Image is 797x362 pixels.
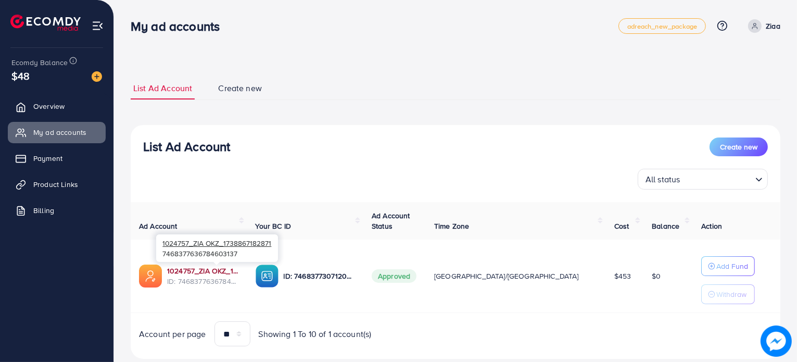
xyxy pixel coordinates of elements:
[218,82,262,94] span: Create new
[156,234,278,262] div: 7468377636784603137
[372,269,416,283] span: Approved
[701,256,755,276] button: Add Fund
[716,260,748,272] p: Add Fund
[638,169,768,190] div: Search for option
[627,23,697,30] span: adreach_new_package
[701,284,755,304] button: Withdraw
[744,19,780,33] a: Ziaa
[92,20,104,32] img: menu
[643,172,682,187] span: All status
[167,266,239,276] a: 1024757_ZIA OKZ_1738867182871
[167,276,239,286] span: ID: 7468377636784603137
[284,270,356,282] p: ID: 7468377307120910337
[143,139,230,154] h3: List Ad Account
[33,153,62,164] span: Payment
[710,138,768,156] button: Create new
[139,221,178,231] span: Ad Account
[614,221,629,231] span: Cost
[8,148,106,169] a: Payment
[131,19,228,34] h3: My ad accounts
[139,328,206,340] span: Account per page
[614,271,631,281] span: $453
[259,328,372,340] span: Showing 1 To 10 of 1 account(s)
[8,200,106,221] a: Billing
[434,271,579,281] span: [GEOGRAPHIC_DATA]/[GEOGRAPHIC_DATA]
[766,20,780,32] p: Ziaa
[8,174,106,195] a: Product Links
[162,238,271,248] span: 1024757_ZIA OKZ_1738867182871
[720,142,757,152] span: Create new
[33,101,65,111] span: Overview
[139,265,162,288] img: ic-ads-acc.e4c84228.svg
[434,221,469,231] span: Time Zone
[92,71,102,82] img: image
[33,179,78,190] span: Product Links
[8,122,106,143] a: My ad accounts
[33,127,86,138] span: My ad accounts
[761,326,792,357] img: image
[33,205,54,216] span: Billing
[716,288,747,301] p: Withdraw
[684,170,751,187] input: Search for option
[618,18,706,34] a: adreach_new_package
[133,82,192,94] span: List Ad Account
[372,210,410,231] span: Ad Account Status
[256,265,279,288] img: ic-ba-acc.ded83a64.svg
[701,221,722,231] span: Action
[652,221,679,231] span: Balance
[652,271,661,281] span: $0
[8,96,106,117] a: Overview
[10,15,81,31] img: logo
[11,57,68,68] span: Ecomdy Balance
[256,221,292,231] span: Your BC ID
[11,68,30,83] span: $48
